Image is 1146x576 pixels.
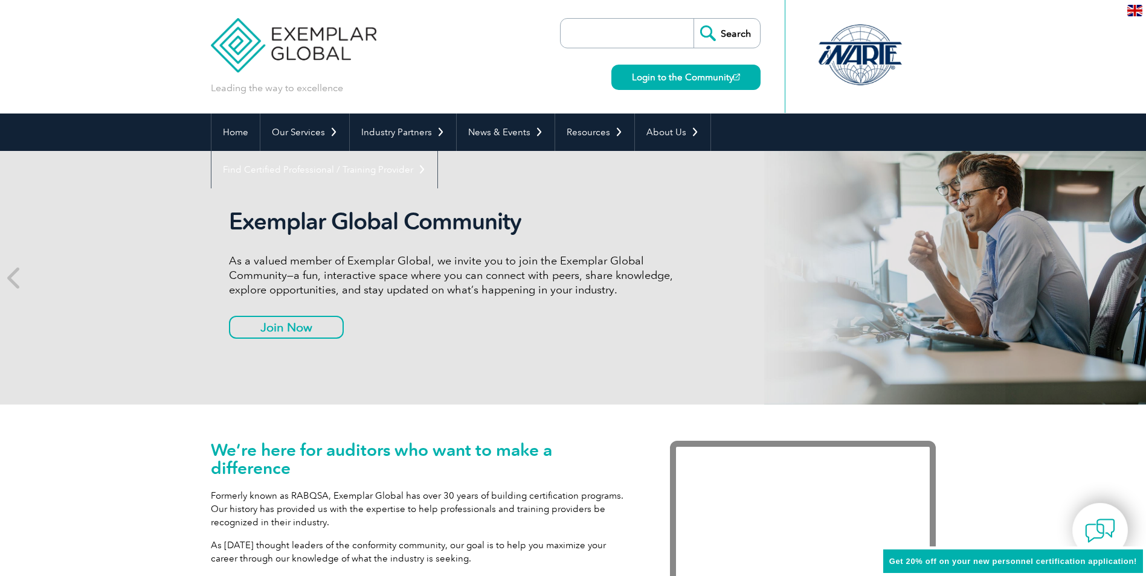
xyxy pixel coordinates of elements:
h1: We’re here for auditors who want to make a difference [211,441,634,477]
img: en [1127,5,1142,16]
a: News & Events [457,114,555,151]
img: open_square.png [733,74,740,80]
img: contact-chat.png [1085,516,1115,546]
p: As [DATE] thought leaders of the conformity community, our goal is to help you maximize your care... [211,539,634,565]
h2: Exemplar Global Community [229,208,682,235]
a: About Us [635,114,710,151]
a: Industry Partners [350,114,456,151]
p: Formerly known as RABQSA, Exemplar Global has over 30 years of building certification programs. O... [211,489,634,529]
p: Leading the way to excellence [211,82,343,95]
a: Login to the Community [611,65,761,90]
a: Home [211,114,260,151]
a: Our Services [260,114,349,151]
a: Find Certified Professional / Training Provider [211,151,437,188]
span: Get 20% off on your new personnel certification application! [889,557,1137,566]
p: As a valued member of Exemplar Global, we invite you to join the Exemplar Global Community—a fun,... [229,254,682,297]
input: Search [694,19,760,48]
a: Join Now [229,316,344,339]
a: Resources [555,114,634,151]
